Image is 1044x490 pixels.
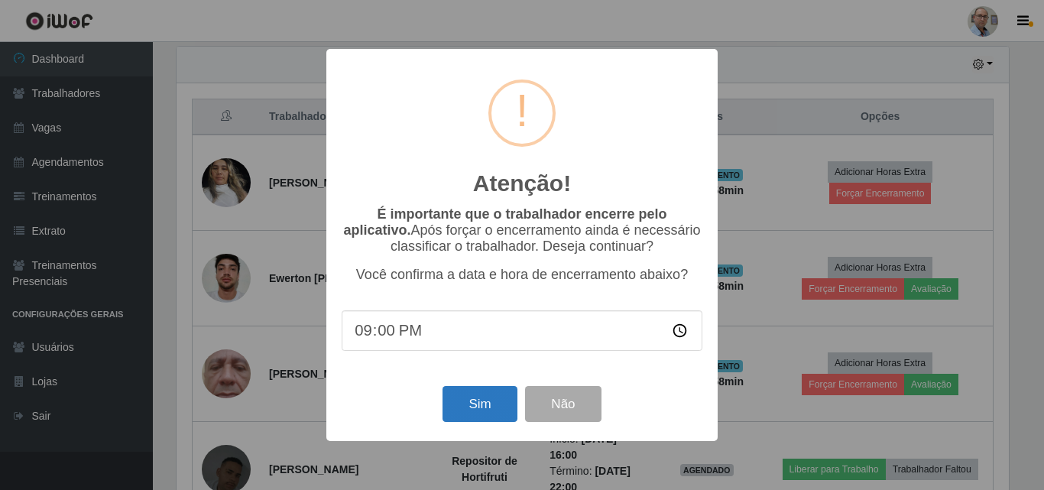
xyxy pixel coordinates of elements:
p: Você confirma a data e hora de encerramento abaixo? [342,267,702,283]
b: É importante que o trabalhador encerre pelo aplicativo. [343,206,666,238]
button: Sim [443,386,517,422]
h2: Atenção! [473,170,571,197]
button: Não [525,386,601,422]
p: Após forçar o encerramento ainda é necessário classificar o trabalhador. Deseja continuar? [342,206,702,255]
